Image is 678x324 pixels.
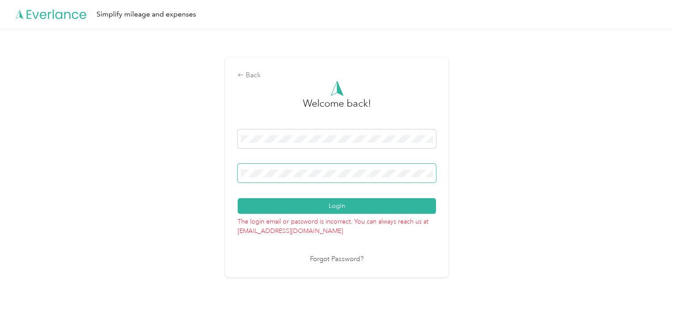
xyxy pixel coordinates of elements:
[238,70,436,81] div: Back
[238,198,436,214] button: Login
[96,9,196,20] div: Simplify mileage and expenses
[303,96,371,120] h3: greeting
[310,254,364,265] a: Forgot Password?
[238,214,436,236] p: The login email or password is incorrect. You can always reach us at [EMAIL_ADDRESS][DOMAIN_NAME]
